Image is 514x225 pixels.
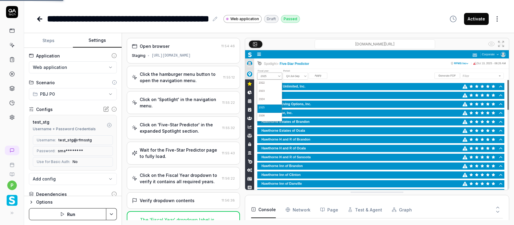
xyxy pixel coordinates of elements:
[7,180,17,190] button: p
[223,15,262,23] a: Web application
[140,122,220,134] div: Click on 'Five-Star Predictor' in the expanded Spotlight section.
[29,208,106,220] button: Run
[73,159,78,165] span: No
[37,148,55,154] span: Password:
[151,53,191,58] div: [URL][DOMAIN_NAME]
[37,137,56,143] span: Username:
[36,106,53,112] div: Configs
[281,15,300,23] div: Passed
[348,201,382,218] button: Test & Agent
[29,88,117,100] button: PBJ P0
[221,44,235,48] time: 11:54:46
[5,146,19,155] a: New conversation
[223,75,235,79] time: 11:55:12
[36,199,117,206] div: Options
[29,199,117,206] button: Options
[132,53,145,58] div: Staging
[140,147,220,159] div: Wait for the Five-Star Predictor page to fully load.
[2,190,21,207] button: Smartlinx Logo
[33,119,96,125] div: test_stg
[446,13,460,25] button: View version history
[58,137,92,143] span: test_stg@rfmsstg
[2,167,21,177] a: Documentation
[392,201,412,218] button: Graph
[222,100,235,105] time: 11:55:22
[251,201,276,218] button: Console
[2,158,21,167] a: Book a call with us
[7,195,17,206] img: Smartlinx Logo
[285,201,310,218] button: Network
[36,79,55,86] div: Scenario
[37,159,70,165] span: Use for Basic Auth:
[222,126,235,130] time: 11:55:32
[36,53,60,59] div: Application
[222,176,235,180] time: 11:56:22
[464,13,489,25] button: Activate
[140,43,170,49] div: Open browser
[320,201,338,218] button: Page
[40,91,55,97] span: PBJ P0
[496,39,506,49] button: Open in full screen
[24,33,73,48] button: Steps
[245,50,509,215] img: Screenshot
[140,197,195,204] div: Verify dropdown contents
[33,64,67,70] span: Web application
[140,96,220,109] div: Click on 'Spotlight' in the navigation menu.
[73,33,122,48] button: Settings
[33,126,96,132] div: Username + Password Credentials
[140,172,220,185] div: Click on the Fiscal Year dropdown to verify it contains all required years.
[264,15,279,23] div: Draft
[222,198,235,202] time: 11:56:38
[222,151,235,155] time: 11:55:43
[36,191,67,197] div: Dependencies
[230,16,259,22] span: Web application
[140,71,221,84] div: Click the hamburger menu button to open the navigation menu.
[29,61,117,73] button: Web application
[487,39,496,49] button: Show all interative elements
